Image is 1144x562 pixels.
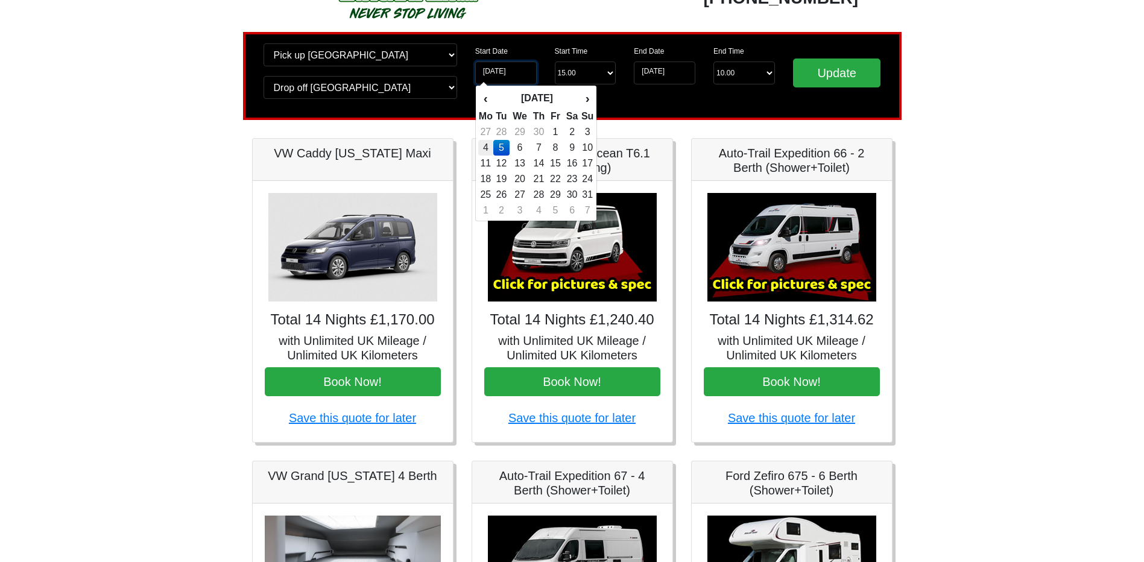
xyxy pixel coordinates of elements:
[510,109,530,124] th: We
[289,411,416,425] a: Save this quote for later
[530,187,548,203] td: 28
[704,367,880,396] button: Book Now!
[707,193,876,302] img: Auto-Trail Expedition 66 - 2 Berth (Shower+Toilet)
[563,140,581,156] td: 9
[493,187,510,203] td: 26
[581,187,594,203] td: 31
[484,311,660,329] h4: Total 14 Nights £1,240.40
[493,171,510,187] td: 19
[493,203,510,218] td: 2
[530,124,548,140] td: 30
[478,109,493,124] th: Mo
[475,62,537,84] input: Start Date
[530,156,548,171] td: 14
[563,109,581,124] th: Sa
[581,156,594,171] td: 17
[704,146,880,175] h5: Auto-Trail Expedition 66 - 2 Berth (Shower+Toilet)
[634,46,664,57] label: End Date
[581,171,594,187] td: 24
[563,124,581,140] td: 2
[563,187,581,203] td: 30
[493,109,510,124] th: Tu
[530,109,548,124] th: Th
[508,411,636,425] a: Save this quote for later
[484,367,660,396] button: Book Now!
[265,367,441,396] button: Book Now!
[478,140,493,156] td: 4
[478,88,493,109] th: ‹
[475,46,508,57] label: Start Date
[793,58,881,87] input: Update
[478,171,493,187] td: 18
[493,140,510,156] td: 5
[265,311,441,329] h4: Total 14 Nights £1,170.00
[484,333,660,362] h5: with Unlimited UK Mileage / Unlimited UK Kilometers
[530,203,548,218] td: 4
[704,469,880,497] h5: Ford Zefiro 675 - 6 Berth (Shower+Toilet)
[265,146,441,160] h5: VW Caddy [US_STATE] Maxi
[478,203,493,218] td: 1
[581,109,594,124] th: Su
[563,171,581,187] td: 23
[704,311,880,329] h4: Total 14 Nights £1,314.62
[581,88,594,109] th: ›
[713,46,744,57] label: End Time
[478,187,493,203] td: 25
[581,140,594,156] td: 10
[563,203,581,218] td: 6
[493,88,581,109] th: [DATE]
[548,156,564,171] td: 15
[484,469,660,497] h5: Auto-Trail Expedition 67 - 4 Berth (Shower+Toilet)
[548,171,564,187] td: 22
[510,187,530,203] td: 27
[493,124,510,140] td: 28
[530,140,548,156] td: 7
[510,171,530,187] td: 20
[555,46,588,57] label: Start Time
[265,469,441,483] h5: VW Grand [US_STATE] 4 Berth
[510,124,530,140] td: 29
[634,62,695,84] input: Return Date
[265,333,441,362] h5: with Unlimited UK Mileage / Unlimited UK Kilometers
[510,156,530,171] td: 13
[548,203,564,218] td: 5
[581,124,594,140] td: 3
[548,109,564,124] th: Fr
[478,124,493,140] td: 27
[548,187,564,203] td: 29
[563,156,581,171] td: 16
[704,333,880,362] h5: with Unlimited UK Mileage / Unlimited UK Kilometers
[581,203,594,218] td: 7
[728,411,855,425] a: Save this quote for later
[488,193,657,302] img: VW California Ocean T6.1 (Auto, Awning)
[510,203,530,218] td: 3
[510,140,530,156] td: 6
[530,171,548,187] td: 21
[268,193,437,302] img: VW Caddy California Maxi
[548,140,564,156] td: 8
[548,124,564,140] td: 1
[478,156,493,171] td: 11
[493,156,510,171] td: 12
